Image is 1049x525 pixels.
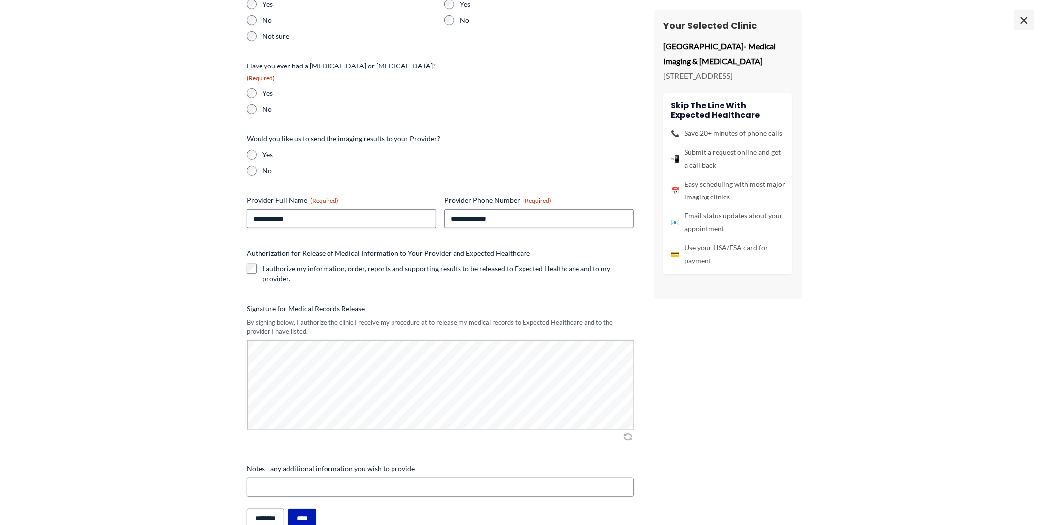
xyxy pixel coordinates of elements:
[663,39,792,68] p: [GEOGRAPHIC_DATA]- Medical Imaging & [MEDICAL_DATA]
[247,196,436,205] label: Provider Full Name
[671,209,785,235] li: Email status updates about your appointment
[444,196,634,205] label: Provider Phone Number
[310,197,338,204] span: (Required)
[671,184,679,197] span: 📅
[262,166,634,176] label: No
[671,248,679,261] span: 💳
[247,248,530,258] legend: Authorization for Release of Medical Information to Your Provider and Expected Healthcare
[247,61,436,82] legend: Have you ever had a [MEDICAL_DATA] or [MEDICAL_DATA]?
[622,432,634,442] img: Clear Signature
[262,150,634,160] label: Yes
[671,152,679,165] span: 📲
[262,15,436,25] label: No
[671,127,679,140] span: 📞
[247,134,440,144] legend: Would you like us to send the imaging results to your Provider?
[247,464,634,474] label: Notes - any additional information you wish to provide
[671,146,785,172] li: Submit a request online and get a call back
[663,68,792,83] p: [STREET_ADDRESS]
[671,178,785,203] li: Easy scheduling with most major imaging clinics
[671,216,679,229] span: 📧
[247,318,634,336] div: By signing below, I authorize the clinic I receive my procedure at to release my medical records ...
[671,241,785,267] li: Use your HSA/FSA card for payment
[262,31,436,41] label: Not sure
[247,304,634,314] label: Signature for Medical Records Release
[523,197,551,204] span: (Required)
[460,15,634,25] label: No
[671,127,785,140] li: Save 20+ minutes of phone calls
[262,104,436,114] label: No
[1014,10,1034,30] span: ×
[262,88,436,98] label: Yes
[262,264,634,284] label: I authorize my information, order, reports and supporting results to be released to Expected Heal...
[663,20,792,31] h3: Your Selected Clinic
[247,74,275,82] span: (Required)
[671,101,785,120] h4: Skip the line with Expected Healthcare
